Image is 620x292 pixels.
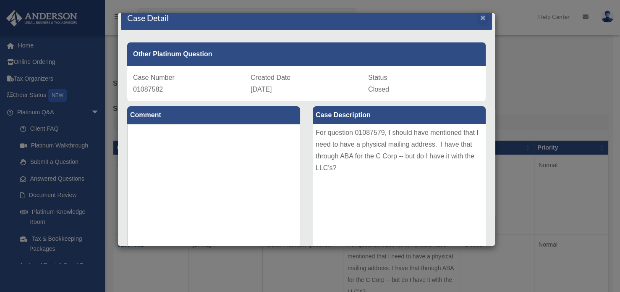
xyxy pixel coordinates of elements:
span: Case Number [133,74,175,81]
span: Created Date [251,74,290,81]
div: Other Platinum Question [127,42,486,66]
label: Comment [127,106,300,124]
label: Case Description [313,106,486,124]
div: For question 01087579, I should have mentioned that I need to have a physical mailing address. I ... [313,124,486,250]
span: × [480,13,486,22]
span: 01087582 [133,86,163,93]
h4: Case Detail [127,12,169,24]
span: Closed [368,86,389,93]
span: Status [368,74,387,81]
button: Close [480,13,486,22]
span: [DATE] [251,86,272,93]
